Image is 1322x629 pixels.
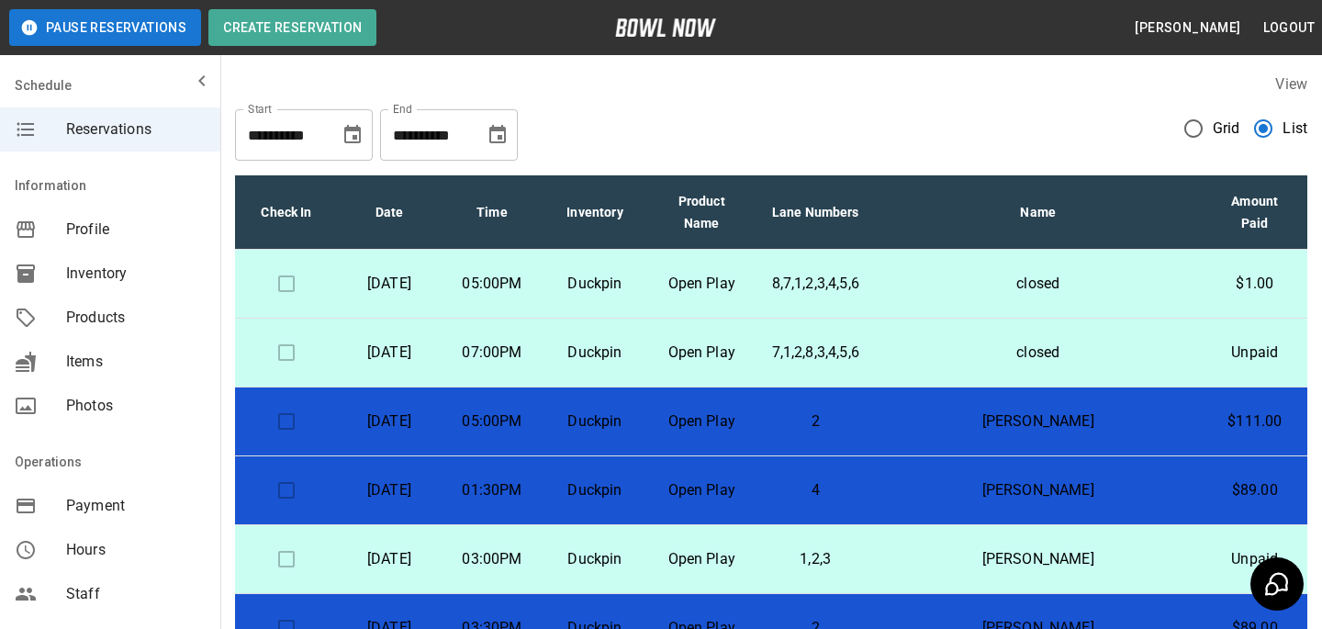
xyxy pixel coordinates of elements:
p: Open Play [661,479,743,501]
span: Reservations [66,118,206,140]
span: Profile [66,219,206,241]
button: Create Reservation [208,9,376,46]
p: Unpaid [1217,548,1293,570]
p: [DATE] [353,410,426,432]
th: Name [874,175,1203,250]
label: View [1275,75,1307,93]
p: 03:00PM [455,548,529,570]
p: [PERSON_NAME] [889,410,1188,432]
p: 1,2,3 [772,548,859,570]
p: Duckpin [558,548,632,570]
span: Items [66,351,206,373]
span: Hours [66,539,206,561]
p: [DATE] [353,479,426,501]
p: 8,7,1,2,3,4,5,6 [772,273,859,295]
img: logo [615,18,716,37]
span: Staff [66,583,206,605]
p: 05:00PM [455,410,529,432]
span: Grid [1213,118,1240,140]
p: closed [889,342,1188,364]
p: [PERSON_NAME] [889,479,1188,501]
p: 4 [772,479,859,501]
p: closed [889,273,1188,295]
p: [DATE] [353,548,426,570]
p: Unpaid [1217,342,1293,364]
span: Payment [66,495,206,517]
th: Time [441,175,543,250]
span: Products [66,307,206,329]
span: Photos [66,395,206,417]
p: 05:00PM [455,273,529,295]
p: 2 [772,410,859,432]
p: Duckpin [558,410,632,432]
button: Choose date, selected date is Sep 2, 2025 [334,117,371,153]
p: Open Play [661,410,743,432]
th: Date [338,175,441,250]
p: [DATE] [353,342,426,364]
p: 01:30PM [455,479,529,501]
th: Product Name [646,175,757,250]
span: List [1283,118,1307,140]
button: Choose date, selected date is Oct 2, 2025 [479,117,516,153]
p: [PERSON_NAME] [889,548,1188,570]
p: Duckpin [558,479,632,501]
p: Duckpin [558,342,632,364]
button: Pause Reservations [9,9,201,46]
th: Lane Numbers [757,175,874,250]
p: $89.00 [1217,479,1293,501]
p: [DATE] [353,273,426,295]
p: $1.00 [1217,273,1293,295]
p: 7,1,2,8,3,4,5,6 [772,342,859,364]
th: Check In [235,175,338,250]
span: Inventory [66,263,206,285]
button: Logout [1256,11,1322,45]
th: Amount Paid [1203,175,1307,250]
p: Open Play [661,273,743,295]
p: $111.00 [1217,410,1293,432]
th: Inventory [543,175,646,250]
p: Open Play [661,342,743,364]
button: [PERSON_NAME] [1127,11,1248,45]
p: 07:00PM [455,342,529,364]
p: Open Play [661,548,743,570]
p: Duckpin [558,273,632,295]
